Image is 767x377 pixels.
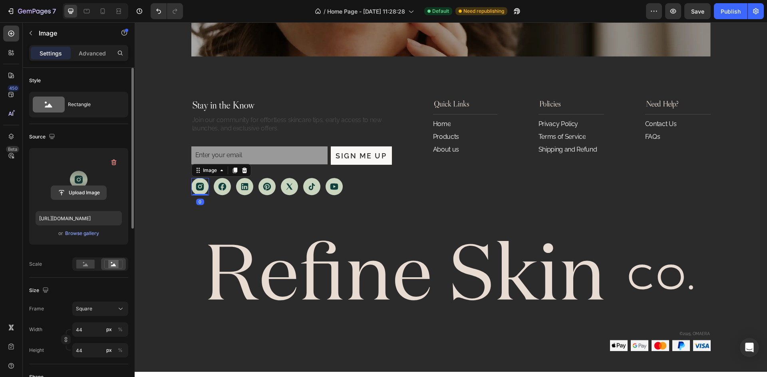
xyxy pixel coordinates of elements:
img: gempages_581486353749901907-bbb63bdd-c096-49cf-a922-d5194d1df1ba.png [538,318,555,329]
a: FAQs [511,111,526,119]
img: gempages_578393177157796475-872a09cc-bd21-4ef9-893f-66f43d0aa049.svg [79,156,97,173]
div: px [106,326,112,333]
img: gempages_581486353749901907-fd9aad34-4e67-4d71-8968-1692bce35296.png [496,318,514,329]
input: px% [72,322,128,337]
h2: Policies [404,76,469,87]
input: px% [72,343,128,357]
img: gempages_581486353749901907-136232ad-a602-4838-a5cc-db2b0e049db0.svg [57,201,576,294]
div: Scale [29,261,42,268]
h2: Quick Links [298,76,363,87]
div: Style [29,77,41,84]
div: Publish [721,7,741,16]
span: / [324,7,326,16]
img: gempages_581486353749901907-2aa115f9-4924-4fa8-906a-06952837a68b.png [475,318,493,329]
img: gempages_581486353749901907-845e6c4d-20f4-46c8-8f28-e1408ed96059.png [517,318,535,329]
button: Save [684,3,711,19]
div: Undo/Redo [151,3,183,19]
button: px [115,325,125,334]
label: Width [29,326,42,333]
a: Terms of Service [404,111,451,119]
p: Advanced [79,49,106,57]
span: Square [76,305,92,312]
div: % [118,347,123,354]
span: Default [432,8,449,15]
h2: Need Help? [511,76,576,87]
div: Rectangle [68,95,117,114]
img: gempages_578393177157796475-168cf79f-95ac-49a7-91de-f1c5ad0824e5.svg [169,156,186,173]
button: Browse gallery [65,229,99,237]
img: gempages_578393177157796475-e7651432-ce43-49db-a794-d8d8b42ac59a.svg [124,156,141,173]
button: Sign Me Up [196,124,257,142]
span: or [58,229,63,238]
div: % [118,326,123,333]
p: 7 [52,6,56,16]
button: % [104,325,114,334]
div: 0 [62,176,70,183]
div: px [106,347,112,354]
p: Image [39,28,107,38]
a: About us [298,123,324,132]
img: gempages_578393177157796475-685c4bf5-f766-407d-b23b-956d07282a58.svg [57,156,74,173]
span: Need republishing [463,8,504,15]
button: % [104,345,114,355]
div: Size [29,285,50,296]
iframe: Design area [135,22,767,377]
div: Image [67,144,84,152]
span: Save [691,8,704,15]
a: Products [298,111,324,119]
p: ©2025, OMAERA [58,309,575,314]
p: Sign Me Up [201,129,252,138]
div: Beta [6,146,19,152]
div: Rich Text Editor. Editing area: main [201,129,252,138]
div: Open Intercom Messenger [740,338,759,357]
p: Settings [40,49,62,57]
a: Privacy Policy [404,98,444,106]
button: Publish [714,3,747,19]
button: 7 [3,3,60,19]
img: gempages_578393177157796475-ff55d228-04a4-496b-b823-19f169d42789.svg [101,156,119,173]
img: gempages_578393177157796475-179d42da-53a1-42e2-8f32-405c62ae6aad.svg [146,156,164,173]
img: gempages_581486353749901907-b4125265-da7d-4db1-8b75-d79ad81d52e4.png [558,318,576,329]
a: Contact Us [511,98,542,106]
img: gempages_578393177157796475-b4ecc15a-6b82-4323-ae37-781148e1629f.svg [191,156,209,173]
button: px [115,345,125,355]
input: https://example.com/image.jpg [36,211,122,225]
a: Home [298,98,316,106]
span: Home Page - [DATE] 11:28:28 [327,7,405,16]
a: Shipping and Refund [404,123,463,132]
label: Height [29,347,44,354]
button: Upload Image [51,186,107,200]
div: Source [29,132,57,142]
button: Square [72,302,128,316]
div: Browse gallery [65,230,99,237]
div: 450 [8,85,19,91]
label: Frame [29,305,44,312]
